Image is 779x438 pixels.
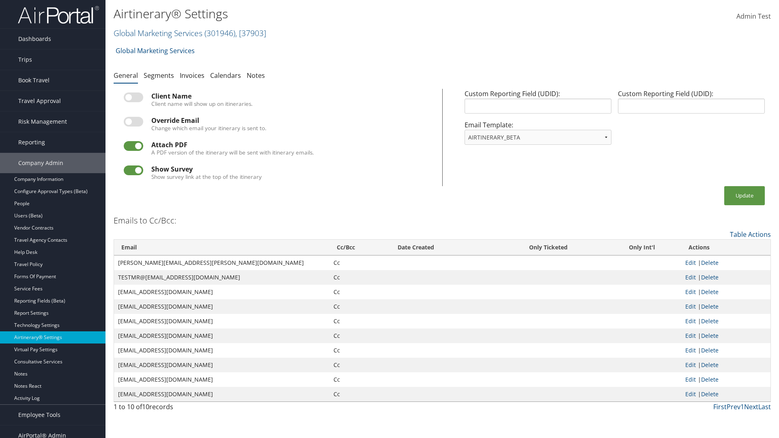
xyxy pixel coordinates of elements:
[18,29,51,49] span: Dashboards
[681,240,770,255] th: Actions
[329,240,390,255] th: Cc/Bcc: activate to sort column ascending
[151,92,432,100] div: Client Name
[329,328,390,343] td: Cc
[329,270,390,285] td: Cc
[390,240,494,255] th: Date Created: activate to sort column ascending
[685,346,696,354] a: Edit
[151,173,262,181] label: Show survey link at the top of the itinerary
[114,255,329,270] td: [PERSON_NAME][EMAIL_ADDRESS][PERSON_NAME][DOMAIN_NAME]
[18,132,45,152] span: Reporting
[329,314,390,328] td: Cc
[114,328,329,343] td: [EMAIL_ADDRESS][DOMAIN_NAME]
[114,299,329,314] td: [EMAIL_ADDRESS][DOMAIN_NAME]
[685,303,696,310] a: Edit
[151,124,267,132] label: Change which email your itinerary is sent to.
[329,299,390,314] td: Cc
[18,91,61,111] span: Travel Approval
[18,405,60,425] span: Employee Tools
[114,215,176,226] h3: Emails to Cc/Bcc:
[701,376,719,383] a: Delete
[701,390,719,398] a: Delete
[116,43,195,59] a: Global Marketing Services
[210,71,241,80] a: Calendars
[461,120,615,151] div: Email Template:
[736,4,771,29] a: Admin Test
[701,317,719,325] a: Delete
[685,288,696,296] a: Edit
[114,71,138,80] a: General
[685,332,696,339] a: Edit
[329,255,390,270] td: Cc
[114,387,329,401] td: [EMAIL_ADDRESS][DOMAIN_NAME]
[151,148,314,157] label: A PDF version of the itinerary will be sent with itinerary emails.
[681,328,770,343] td: |
[114,270,329,285] td: TESTMR@[EMAIL_ADDRESS][DOMAIN_NAME]
[204,28,235,39] span: ( 301946 )
[151,141,432,148] div: Attach PDF
[701,346,719,354] a: Delete
[736,12,771,21] span: Admin Test
[329,387,390,401] td: Cc
[144,71,174,80] a: Segments
[114,358,329,372] td: [EMAIL_ADDRESS][DOMAIN_NAME]
[744,402,758,411] a: Next
[461,89,615,120] div: Custom Reporting Field (UDID):
[685,361,696,369] a: Edit
[701,303,719,310] a: Delete
[18,49,32,70] span: Trips
[685,390,696,398] a: Edit
[142,402,149,411] span: 10
[114,402,273,416] div: 1 to 10 of records
[247,71,265,80] a: Notes
[114,240,329,255] th: Email: activate to sort column ascending
[758,402,771,411] a: Last
[114,372,329,387] td: [EMAIL_ADDRESS][DOMAIN_NAME]
[685,273,696,281] a: Edit
[114,314,329,328] td: [EMAIL_ADDRESS][DOMAIN_NAME]
[180,71,204,80] a: Invoices
[151,100,253,108] label: Client name will show up on itineraries.
[114,343,329,358] td: [EMAIL_ADDRESS][DOMAIN_NAME]
[18,112,67,132] span: Risk Management
[701,259,719,266] a: Delete
[701,332,719,339] a: Delete
[151,165,432,173] div: Show Survey
[235,28,266,39] span: , [ 37903 ]
[329,358,390,372] td: Cc
[681,387,770,401] td: |
[114,28,266,39] a: Global Marketing Services
[114,5,552,22] h1: Airtinerary® Settings
[329,372,390,387] td: Cc
[681,343,770,358] td: |
[151,117,432,124] div: Override Email
[685,376,696,383] a: Edit
[494,240,603,255] th: Only Ticketed: activate to sort column ascending
[701,361,719,369] a: Delete
[740,402,744,411] a: 1
[685,259,696,266] a: Edit
[681,270,770,285] td: |
[685,317,696,325] a: Edit
[727,402,740,411] a: Prev
[114,285,329,299] td: [EMAIL_ADDRESS][DOMAIN_NAME]
[701,288,719,296] a: Delete
[701,273,719,281] a: Delete
[724,186,765,205] button: Update
[681,372,770,387] td: |
[615,89,768,120] div: Custom Reporting Field (UDID):
[18,5,99,24] img: airportal-logo.png
[329,343,390,358] td: Cc
[681,299,770,314] td: |
[681,285,770,299] td: |
[18,153,63,173] span: Company Admin
[713,402,727,411] a: First
[681,255,770,270] td: |
[602,240,681,255] th: Only Int'l: activate to sort column ascending
[18,70,49,90] span: Book Travel
[681,358,770,372] td: |
[329,285,390,299] td: Cc
[681,314,770,328] td: |
[730,230,771,239] a: Table Actions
